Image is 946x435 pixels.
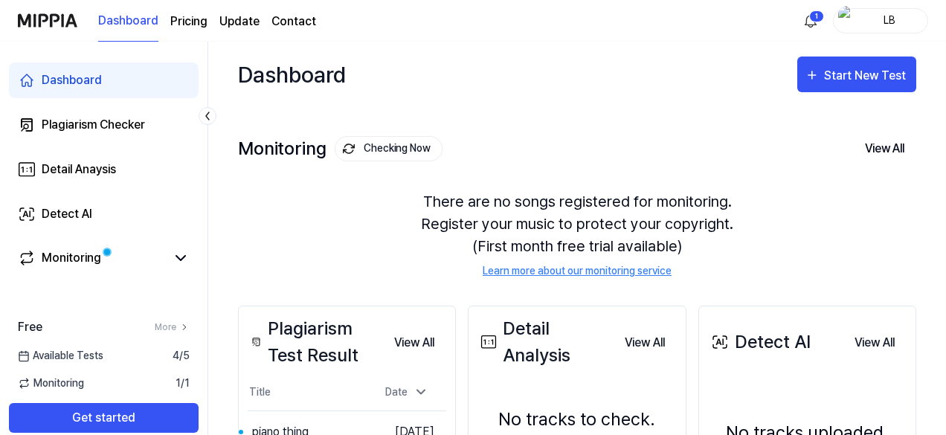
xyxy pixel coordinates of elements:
span: 1 / 1 [176,376,190,391]
a: Detect AI [9,196,199,232]
button: profileLB [833,8,928,33]
a: Contact [271,13,316,30]
button: View All [613,328,677,358]
div: Plagiarism Test Result [248,315,382,369]
div: There are no songs registered for monitoring. Register your music to protect your copyright. (Fir... [238,173,916,297]
button: View All [843,328,907,358]
div: 1 [809,10,824,22]
button: Get started [9,403,199,433]
button: Checking Now [335,136,443,161]
a: Pricing [170,13,207,30]
a: Learn more about our monitoring service [483,263,672,279]
span: Monitoring [18,376,84,391]
div: Monitoring [238,136,443,161]
span: Available Tests [18,348,103,364]
div: Monitoring [42,249,101,267]
a: Plagiarism Checker [9,107,199,143]
a: More [155,320,190,334]
div: Detail Analysis [477,315,612,369]
button: View All [382,328,446,358]
a: View All [613,327,677,358]
a: Monitoring [18,249,166,267]
div: LB [860,12,918,28]
button: View All [853,133,916,164]
a: Update [219,13,260,30]
span: 4 / 5 [173,348,190,364]
a: Detail Anaysis [9,152,199,187]
th: Title [248,375,367,410]
div: Start New Test [824,66,909,86]
img: 알림 [802,12,820,30]
a: View All [382,327,446,358]
img: profile [838,6,856,36]
span: Free [18,318,42,336]
div: Dashboard [238,57,346,92]
div: Detect AI [42,205,92,223]
div: Plagiarism Checker [42,116,145,134]
a: Dashboard [9,62,199,98]
div: Dashboard [42,71,102,89]
a: View All [843,327,907,358]
div: Detect AI [708,329,811,355]
a: Dashboard [98,1,158,42]
button: Start New Test [797,57,916,92]
div: Detail Anaysis [42,161,116,178]
div: Date [379,380,434,405]
img: monitoring Icon [343,143,355,155]
button: 알림1 [799,9,823,33]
